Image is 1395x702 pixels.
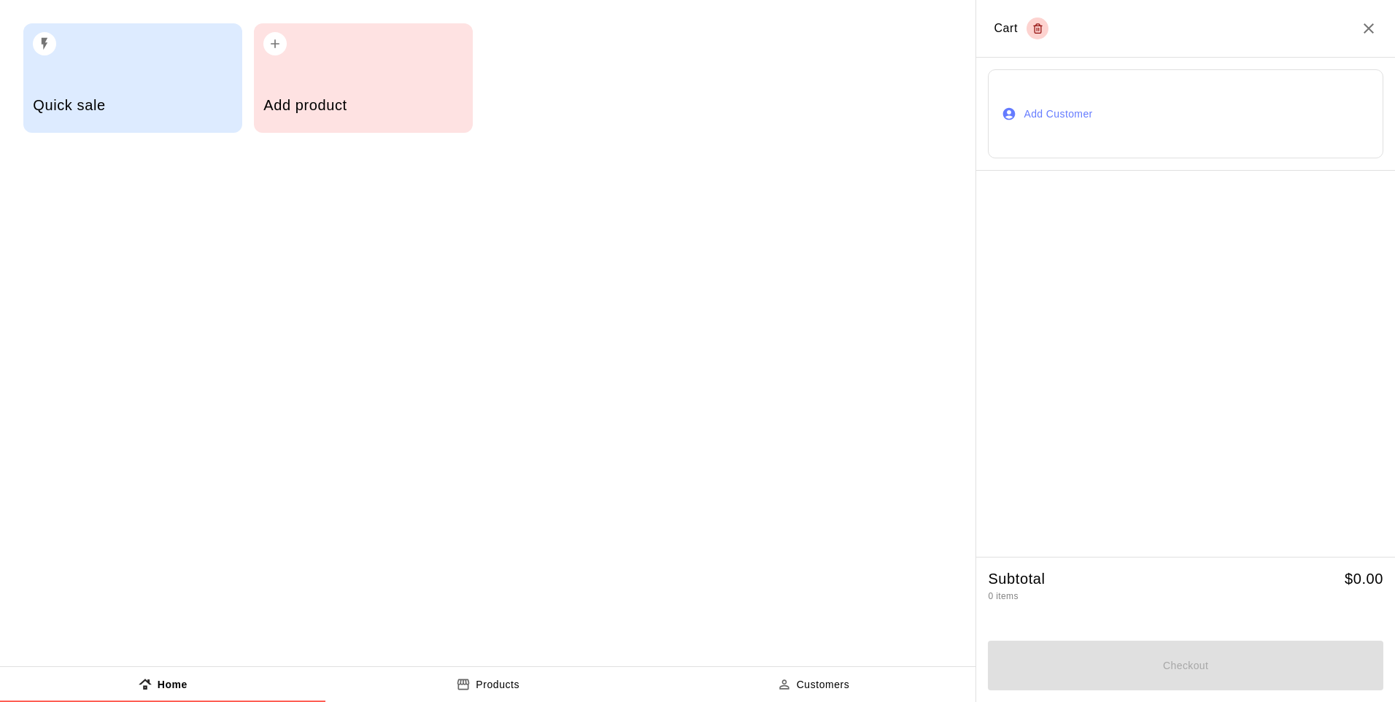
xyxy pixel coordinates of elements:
p: Customers [797,677,850,693]
button: Close [1360,20,1377,37]
h5: Add product [263,96,463,115]
h5: $ 0.00 [1345,569,1383,589]
p: Home [158,677,188,693]
button: Quick sale [23,23,242,133]
span: 0 items [988,591,1018,601]
button: Add product [254,23,473,133]
h5: Subtotal [988,569,1045,589]
button: Add Customer [988,69,1383,158]
button: Empty cart [1027,18,1048,39]
p: Products [476,677,519,693]
h5: Quick sale [33,96,232,115]
div: Cart [994,18,1048,39]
